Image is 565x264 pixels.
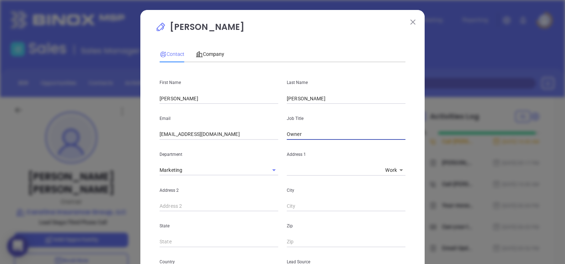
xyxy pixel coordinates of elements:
[160,151,278,158] p: Department
[287,186,405,194] p: City
[287,201,405,212] input: City
[269,165,279,175] button: Open
[160,201,278,212] input: Address 2
[160,79,278,86] p: First Name
[160,93,278,104] input: First Name
[385,165,405,176] div: Work
[287,151,405,158] p: Address 1
[287,79,405,86] p: Last Name
[160,186,278,194] p: Address 2
[287,222,405,230] p: Zip
[160,115,278,122] p: Email
[160,222,278,230] p: State
[196,51,224,57] span: Company
[287,129,405,140] input: Job Title
[287,93,405,104] input: Last Name
[160,51,184,57] span: Contact
[155,21,410,37] p: [PERSON_NAME]
[160,129,278,140] input: Email
[287,115,405,122] p: Job Title
[160,237,278,247] input: State
[410,20,415,25] img: close modal
[287,237,405,247] input: Zip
